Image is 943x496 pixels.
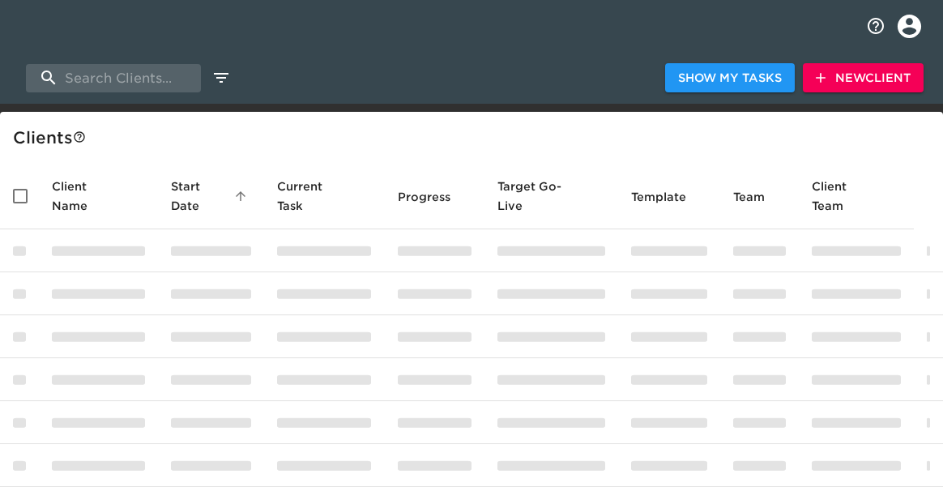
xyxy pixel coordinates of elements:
[52,177,145,216] span: Client Name
[885,2,933,50] button: profile
[497,177,584,216] span: Calculated based on the start date and the duration of all Tasks contained in this Hub.
[816,68,911,88] span: New Client
[171,177,251,216] span: Start Date
[277,177,350,216] span: This is the next Task in this Hub that should be completed
[733,187,786,207] span: Team
[678,68,782,88] span: Show My Tasks
[207,64,235,92] button: edit
[73,130,86,143] svg: This is a list of all of your clients and clients shared with you
[398,187,471,207] span: Progress
[812,177,901,216] span: Client Team
[497,177,605,216] span: Target Go-Live
[803,63,924,93] button: NewClient
[665,63,795,93] button: Show My Tasks
[26,64,201,92] input: search
[13,125,937,151] div: Client s
[856,6,895,45] button: notifications
[277,177,371,216] span: Current Task
[631,187,707,207] span: Template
